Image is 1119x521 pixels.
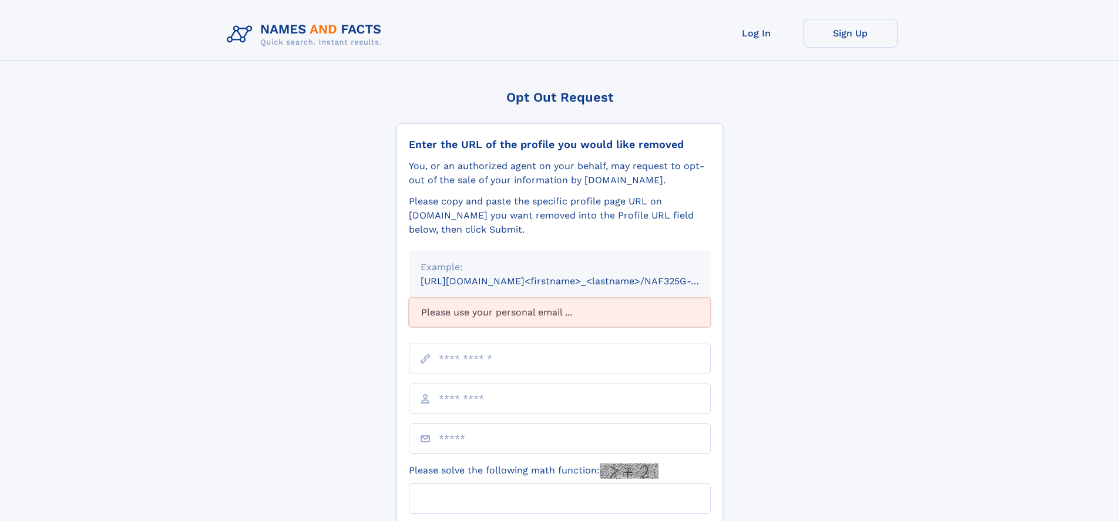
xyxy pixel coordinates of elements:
div: Enter the URL of the profile you would like removed [409,138,711,151]
a: Sign Up [804,19,898,48]
small: [URL][DOMAIN_NAME]<firstname>_<lastname>/NAF325G-xxxxxxxx [421,275,733,287]
a: Log In [710,19,804,48]
label: Please solve the following math function: [409,463,658,479]
div: Example: [421,260,699,274]
div: Please use your personal email ... [409,298,711,327]
img: Logo Names and Facts [222,19,391,51]
div: You, or an authorized agent on your behalf, may request to opt-out of the sale of your informatio... [409,159,711,187]
div: Please copy and paste the specific profile page URL on [DOMAIN_NAME] you want removed into the Pr... [409,194,711,237]
div: Opt Out Request [396,90,723,105]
